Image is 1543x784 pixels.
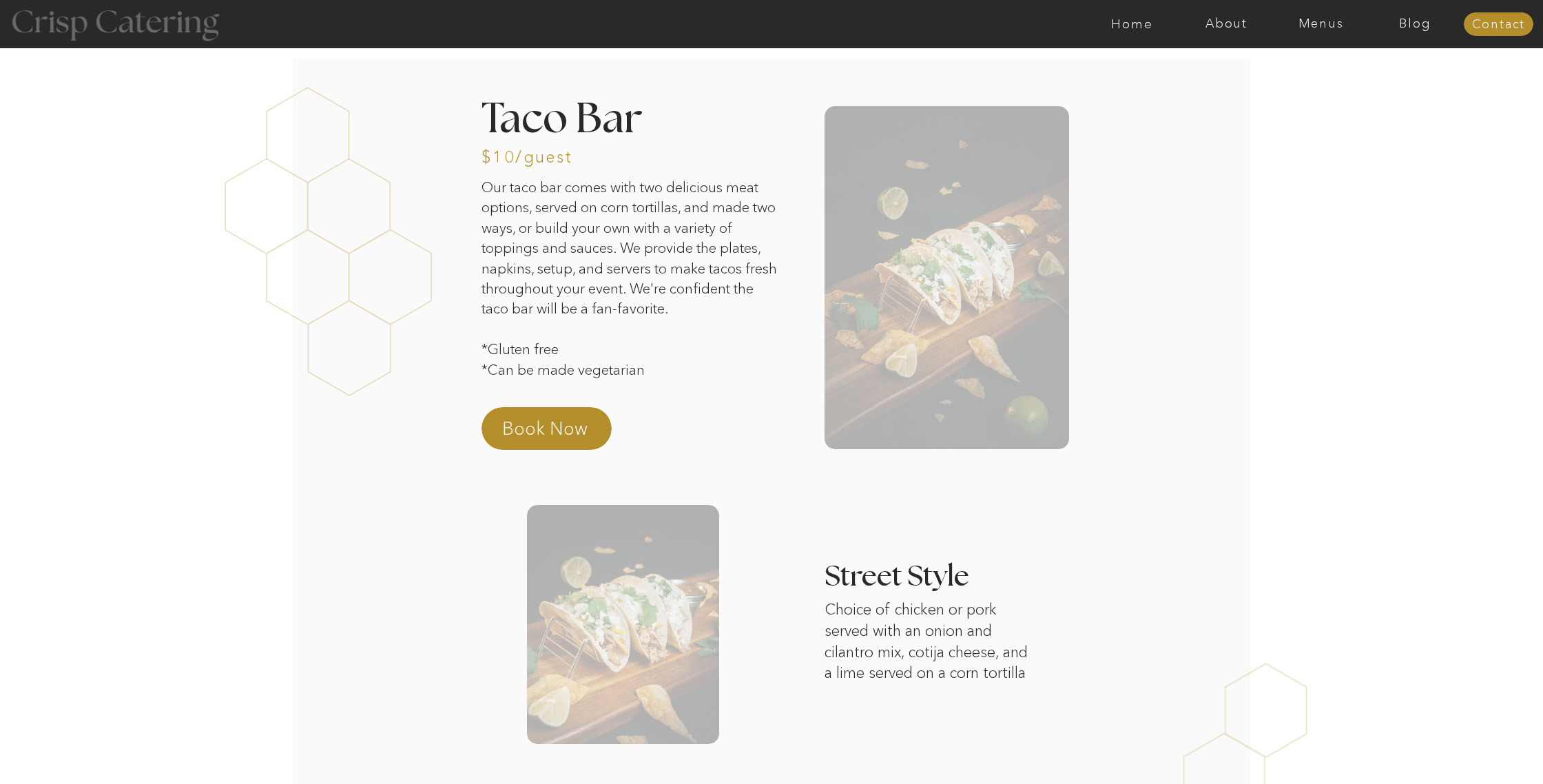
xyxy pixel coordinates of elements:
[481,99,746,136] h2: Taco Bar
[1274,17,1368,31] a: Menus
[1368,17,1462,31] a: Blog
[825,563,1044,593] h3: Street Style
[1464,18,1533,32] a: Contact
[825,599,1037,691] p: Choice of chicken or pork served with an onion and cilantro mix, cotija cheese, and a lime served...
[481,149,560,162] h3: $10/guest
[1179,17,1274,31] a: About
[502,416,623,449] a: Book Now
[481,177,783,392] p: Our taco bar comes with two delicious meat options, served on corn tortillas, and made two ways, ...
[1085,17,1179,31] a: Home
